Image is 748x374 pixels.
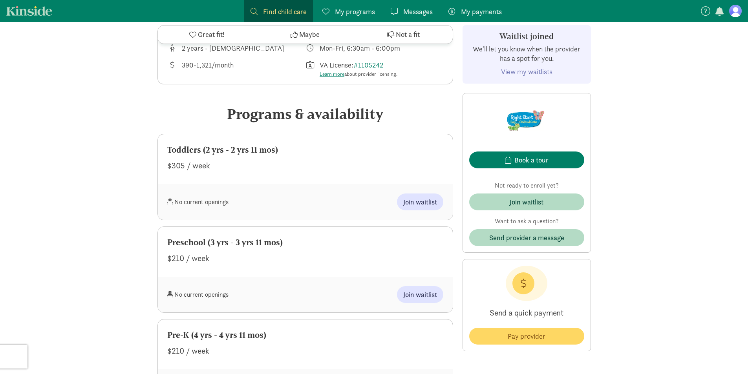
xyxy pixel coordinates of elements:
[403,6,433,17] span: Messages
[335,6,375,17] span: My programs
[167,43,305,53] div: Age range for children that this provider cares for
[167,329,443,341] div: Pre-K (4 yrs - 4 yrs 11 mos)
[510,197,543,207] div: Join waitlist
[167,286,305,303] div: No current openings
[167,236,443,249] div: Preschool (3 yrs - 3 yrs 11 mos)
[6,6,52,16] a: Kinside
[469,181,584,190] p: Not ready to enroll yet?
[299,29,320,40] span: Maybe
[167,60,305,78] div: Average tuition for this program
[501,67,552,76] a: View my waitlists
[167,345,443,357] div: $210 / week
[167,144,443,156] div: Toddlers (2 yrs - 2 yrs 11 mos)
[320,43,400,53] div: Mon-Fri, 6:30am - 6:00pm
[167,159,443,172] div: $305 / week
[157,103,453,124] div: Programs & availability
[514,155,549,165] div: Book a tour
[469,44,584,63] p: We'll let you know when the provider has a spot for you.
[469,193,584,210] button: Join waitlist
[397,286,443,303] button: Join waitlist
[403,197,437,207] span: Join waitlist
[403,289,437,300] span: Join waitlist
[469,301,584,325] p: Send a quick payment
[158,26,256,44] button: Great fit!
[320,70,397,78] div: about provider licensing.
[182,43,284,53] div: 2 years - [DEMOGRAPHIC_DATA]
[198,29,225,40] span: Great fit!
[354,26,452,44] button: Not a fit
[396,29,420,40] span: Not a fit
[461,6,502,17] span: My payments
[305,60,443,78] div: License number
[167,252,443,265] div: $210 / week
[469,217,584,226] p: Want to ask a question?
[167,193,305,210] div: No current openings
[305,43,443,53] div: Class schedule
[256,26,354,44] button: Maybe
[320,60,397,78] div: VA License:
[508,331,545,341] span: Pay provider
[263,6,307,17] span: Find child care
[489,232,564,243] span: Send provider a message
[182,60,234,78] div: 390-1,321/month
[469,32,584,41] h3: Waitlist joined
[320,71,344,77] a: Learn more
[353,60,383,69] a: #1105242
[503,100,550,142] img: Provider logo
[469,229,584,246] button: Send provider a message
[469,151,584,168] button: Book a tour
[397,193,443,210] button: Join waitlist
